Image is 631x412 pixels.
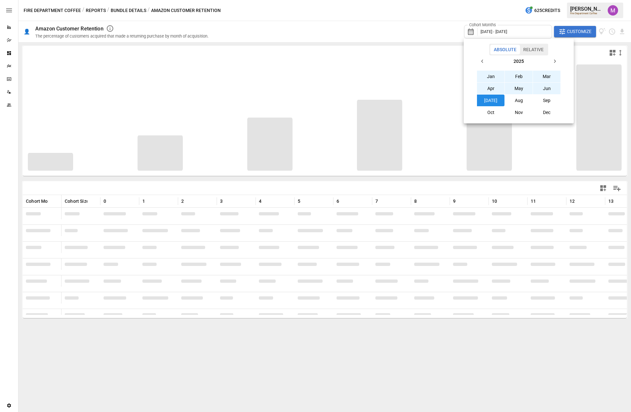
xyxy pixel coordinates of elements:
button: Mar [533,71,561,82]
button: May [505,83,533,94]
button: Feb [505,71,533,82]
button: Sep [533,95,561,106]
button: Aug [505,95,533,106]
button: Absolute [490,45,520,54]
button: Nov [505,107,533,118]
button: [DATE] [477,95,505,106]
button: Relative [520,45,547,54]
button: 2025 [488,55,549,67]
button: Oct [477,107,505,118]
button: Apr [477,83,505,94]
button: Jun [533,83,561,94]
button: Jan [477,71,505,82]
button: Dec [533,107,561,118]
